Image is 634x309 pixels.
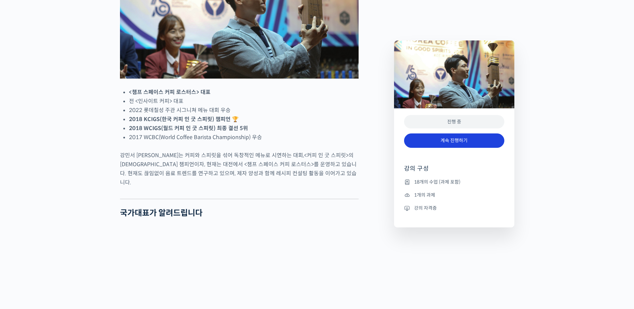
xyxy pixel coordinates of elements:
[129,116,239,123] strong: 2018 KCIGS(한국 커피 인 굿 스피릿) 챔피언 🏆
[129,89,211,96] strong: <챔프 스페이스 커피 로스터스> 대표
[129,106,359,115] li: 2022 롯데칠성 주관 시그니쳐 메뉴 대회 우승
[404,191,504,199] li: 1개의 과제
[129,97,359,106] li: 전 <인사이트 커피> 대표
[404,165,504,178] h4: 강의 구성
[103,222,111,227] span: 설정
[61,222,69,228] span: 대화
[120,208,203,218] strong: 국가대표가 알려드립니다
[120,151,359,187] p: 강민서 [PERSON_NAME]는 커피와 스피릿을 섞어 독창적인 메뉴로 시연하는 대회,<커피 인 굿 스피릿>의 [DEMOGRAPHIC_DATA] 챔피언이자, 현재는 대전에서 ...
[404,115,504,129] div: 진행 중
[129,133,359,142] li: 2017 WCBC(World Coffee Barista Championship) 우승
[21,222,25,227] span: 홈
[404,178,504,186] li: 18개의 수업 (과제 포함)
[129,125,248,132] strong: 2018 WCIGS(월드 커피 인 굿 스피릿) 최종 결선 5위
[404,204,504,212] li: 강의 자격증
[404,133,504,148] a: 계속 진행하기
[2,212,44,229] a: 홈
[86,212,128,229] a: 설정
[44,212,86,229] a: 대화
